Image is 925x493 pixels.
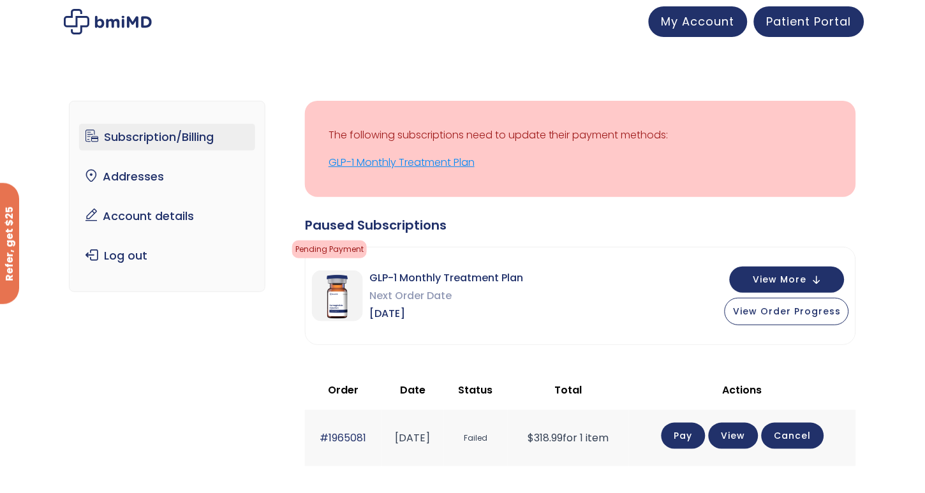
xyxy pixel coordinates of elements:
[292,240,367,258] span: Pending Payment
[328,383,359,397] span: Order
[753,276,806,284] span: View More
[369,269,523,287] span: GLP-1 Monthly Treatment Plan
[767,13,852,29] span: Patient Portal
[69,101,266,292] nav: Account pages
[528,430,534,445] span: $
[554,383,582,397] span: Total
[79,124,256,151] a: Subscription/Billing
[305,216,856,234] div: Paused Subscriptions
[709,423,759,449] a: View
[369,287,523,305] span: Next Order Date
[723,383,762,397] span: Actions
[79,242,256,269] a: Log out
[329,126,833,144] p: The following subscriptions need to update their payment methods:
[450,427,501,450] span: Failed
[400,383,426,397] span: Date
[762,423,824,449] a: Cancel
[79,163,256,190] a: Addresses
[733,305,841,318] span: View Order Progress
[312,270,363,321] img: GLP-1 Monthly Treatment Plan
[725,298,849,325] button: View Order Progress
[754,6,864,37] a: Patient Portal
[730,267,845,293] button: View More
[528,430,563,445] span: 318.99
[459,383,493,397] span: Status
[369,305,523,323] span: [DATE]
[396,430,431,445] time: [DATE]
[79,203,256,230] a: Account details
[649,6,748,37] a: My Account
[64,9,152,34] img: My account
[662,13,735,29] span: My Account
[329,154,833,172] a: GLP-1 Monthly Treatment Plan
[320,430,367,445] a: #1965081
[508,410,629,466] td: for 1 item
[662,423,706,449] a: Pay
